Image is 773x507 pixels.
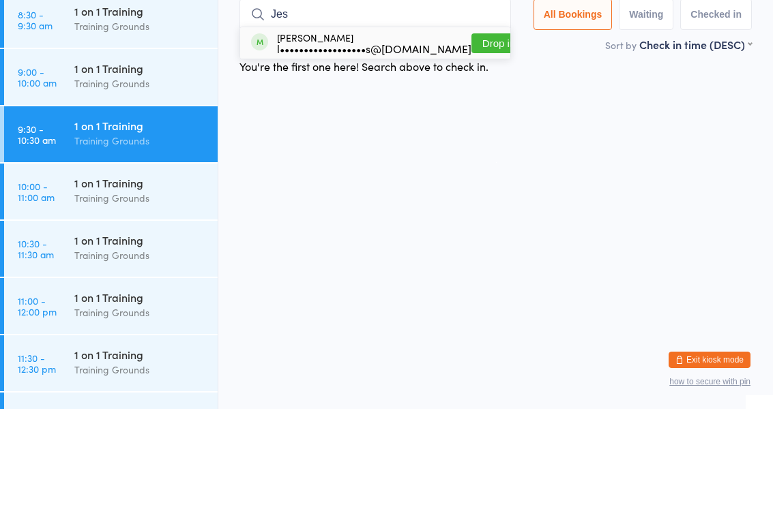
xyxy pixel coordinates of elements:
a: [DATE] [18,37,51,52]
div: Training Grounds [74,231,206,247]
a: 9:00 -10:00 am1 on 1 TrainingTraining Grounds [4,147,218,203]
button: Drop in [471,132,526,151]
div: You're the first one here! Search above to check in. [239,157,488,172]
button: Waiting [619,97,673,128]
div: l••••••••••••••••••s@[DOMAIN_NAME] [277,141,471,152]
div: 1 on 1 Training [74,159,206,174]
div: Training Grounds [74,117,206,132]
button: Exit kiosk mode [669,450,750,466]
div: Training Grounds [74,288,206,304]
div: 1 on 1 Training [74,216,206,231]
div: Events for [18,15,85,37]
div: Training Grounds [74,403,206,418]
div: Any location [98,37,166,52]
div: Training Grounds [74,345,206,361]
time: 10:00 - 11:00 am [18,279,55,301]
button: how to secure with pin [669,475,750,485]
a: 10:30 -11:30 am1 on 1 TrainingTraining Grounds [4,319,218,375]
a: 10:00 -11:00 am1 on 1 TrainingTraining Grounds [4,262,218,318]
div: 1 on 1 Training [74,273,206,288]
time: 9:30 - 10:30 am [18,221,56,243]
div: 1 on 1 Training [74,102,206,117]
time: 9:00 - 10:00 am [18,164,57,186]
time: 8:30 - 9:30 am [18,107,53,129]
a: 11:00 -12:00 pm1 on 1 TrainingTraining Grounds [4,376,218,432]
h2: 1 on 1 Training Check-in [239,34,752,57]
time: 10:30 - 11:30 am [18,336,54,358]
button: All Bookings [534,97,613,128]
div: Check in time (DESC) [639,135,752,150]
div: At [98,15,166,37]
span: [DATE] 9:30am [239,67,303,81]
a: 8:30 -9:30 am1 on 1 TrainingTraining Grounds [4,90,218,146]
time: 11:30 - 12:30 pm [18,450,56,472]
a: 9:30 -10:30 am1 on 1 TrainingTraining Grounds [4,204,218,260]
a: 11:30 -12:30 pm1 on 1 TrainingTraining Grounds [4,433,218,489]
div: Training Grounds [74,59,206,75]
div: 1 on 1 Training [74,331,206,345]
time: 11:00 - 12:00 pm [18,393,57,415]
div: Training Grounds [74,174,206,189]
div: 1 on 1 Training [74,445,206,460]
span: Training Grounds [324,67,399,81]
label: Sort by [605,136,637,150]
span: Scanner input [676,41,738,55]
span: TTG Studio Agoura [420,67,504,81]
div: Training Grounds [74,460,206,476]
button: Checked in [680,97,752,128]
input: Search [239,97,511,128]
div: [PERSON_NAME] [277,130,471,152]
time: 8:00 - 9:00 am [18,50,53,72]
div: 1 on 1 Training [74,388,206,403]
span: Manual search [561,41,628,55]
